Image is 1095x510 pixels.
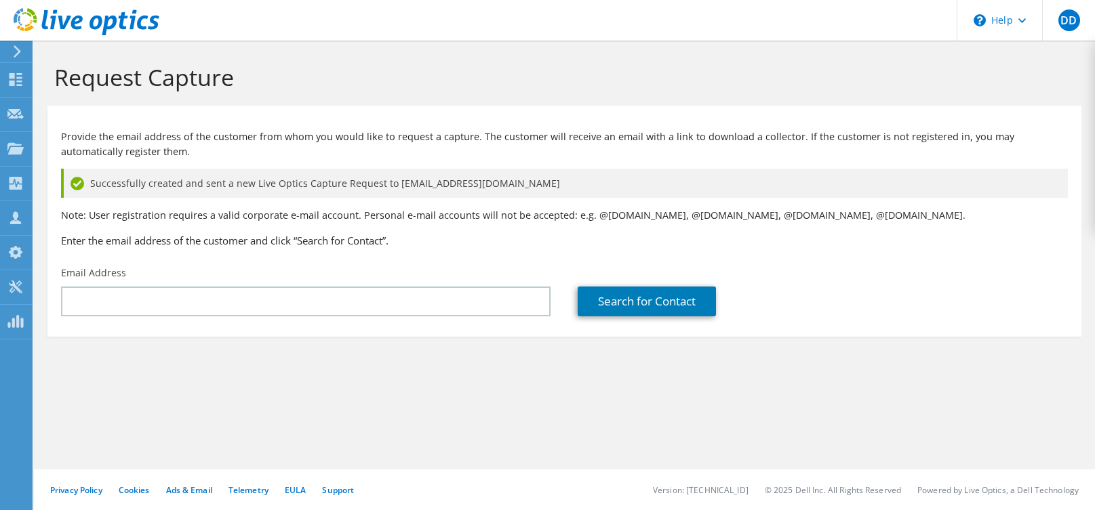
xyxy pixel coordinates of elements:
label: Email Address [61,266,126,280]
svg: \n [974,14,986,26]
li: Version: [TECHNICAL_ID] [653,484,749,496]
h1: Request Capture [54,63,1068,91]
h3: Enter the email address of the customer and click “Search for Contact”. [61,233,1068,248]
span: Successfully created and sent a new Live Optics Capture Request to [EMAIL_ADDRESS][DOMAIN_NAME] [90,176,560,191]
a: Privacy Policy [50,484,102,496]
span: DD [1058,9,1080,31]
p: Note: User registration requires a valid corporate e-mail account. Personal e-mail accounts will ... [61,208,1068,223]
a: EULA [285,484,306,496]
a: Telemetry [228,484,268,496]
a: Ads & Email [166,484,212,496]
a: Search for Contact [578,286,716,316]
p: Provide the email address of the customer from whom you would like to request a capture. The cust... [61,129,1068,159]
a: Cookies [119,484,150,496]
a: Support [322,484,354,496]
li: © 2025 Dell Inc. All Rights Reserved [765,484,901,496]
li: Powered by Live Optics, a Dell Technology [917,484,1079,496]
